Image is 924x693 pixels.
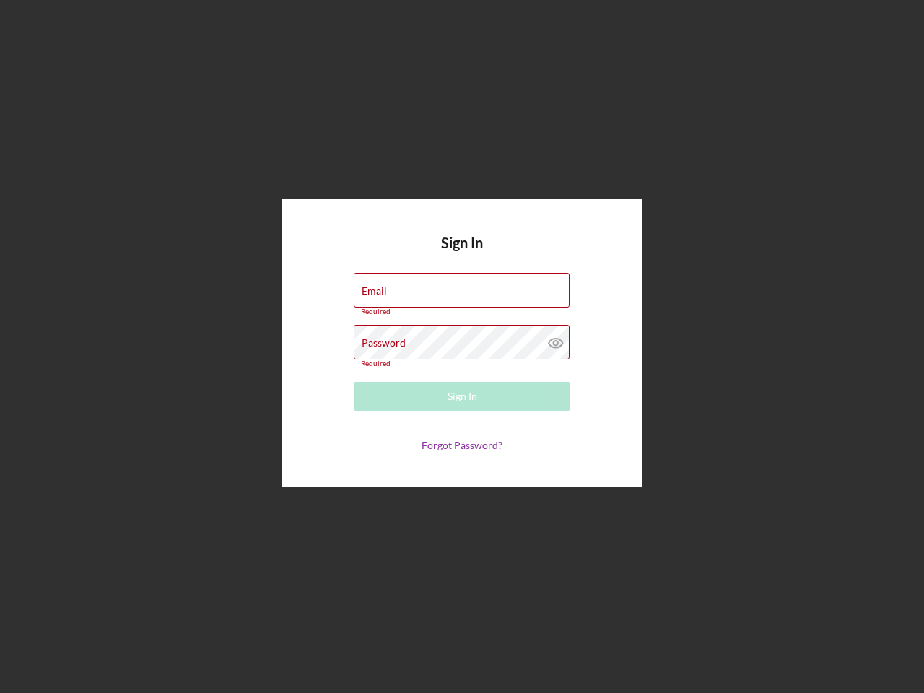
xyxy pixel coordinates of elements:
[441,235,483,273] h4: Sign In
[422,439,502,451] a: Forgot Password?
[354,359,570,368] div: Required
[362,337,406,349] label: Password
[354,382,570,411] button: Sign In
[354,308,570,316] div: Required
[448,382,477,411] div: Sign In
[362,285,387,297] label: Email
